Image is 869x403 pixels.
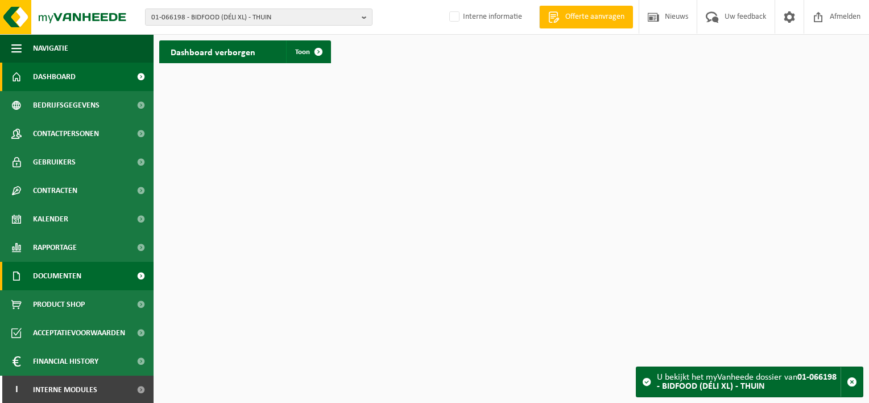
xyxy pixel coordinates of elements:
span: Dashboard [33,63,76,91]
span: Toon [295,48,310,56]
span: Product Shop [33,290,85,319]
span: Navigatie [33,34,68,63]
span: Kalender [33,205,68,233]
label: Interne informatie [447,9,522,26]
button: 01-066198 - BIDFOOD (DÉLI XL) - THUIN [145,9,373,26]
strong: 01-066198 - BIDFOOD (DÉLI XL) - THUIN [657,373,837,391]
span: Rapportage [33,233,77,262]
span: Contactpersonen [33,120,99,148]
h2: Dashboard verborgen [159,40,267,63]
a: Offerte aanvragen [539,6,633,28]
span: Financial History [33,347,98,376]
span: Gebruikers [33,148,76,176]
span: Bedrijfsgegevens [33,91,100,120]
span: 01-066198 - BIDFOOD (DÉLI XL) - THUIN [151,9,357,26]
span: Acceptatievoorwaarden [33,319,125,347]
div: U bekijkt het myVanheede dossier van [657,367,841,397]
span: Offerte aanvragen [562,11,627,23]
span: Documenten [33,262,81,290]
span: Contracten [33,176,77,205]
a: Toon [286,40,330,63]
